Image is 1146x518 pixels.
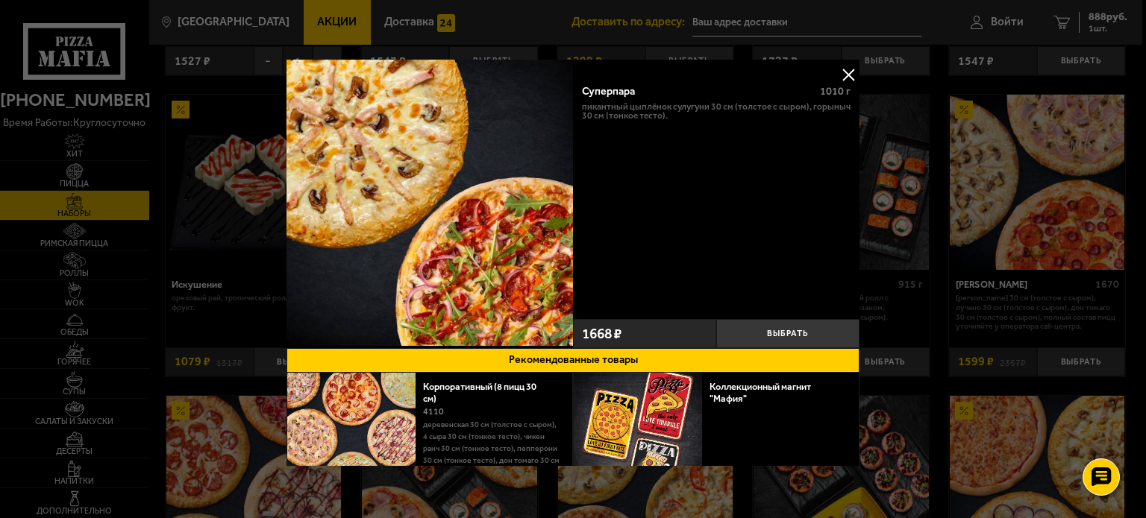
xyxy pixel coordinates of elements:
[582,102,851,121] p: Пикантный цыплёнок сулугуни 30 см (толстое с сыром), Горыныч 30 см (тонкое тесто).
[423,406,444,417] span: 4110
[286,60,573,346] img: Суперпара
[286,348,859,373] button: Рекомендованные товары
[286,60,573,348] a: Суперпара
[716,319,859,348] button: Выбрать
[582,326,621,341] span: 1668 ₽
[710,381,811,404] a: Коллекционный магнит "Мафия"
[820,85,851,98] span: 1010 г
[582,85,809,98] div: Суперпара
[423,381,536,404] a: Корпоративный (8 пицц 30 см)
